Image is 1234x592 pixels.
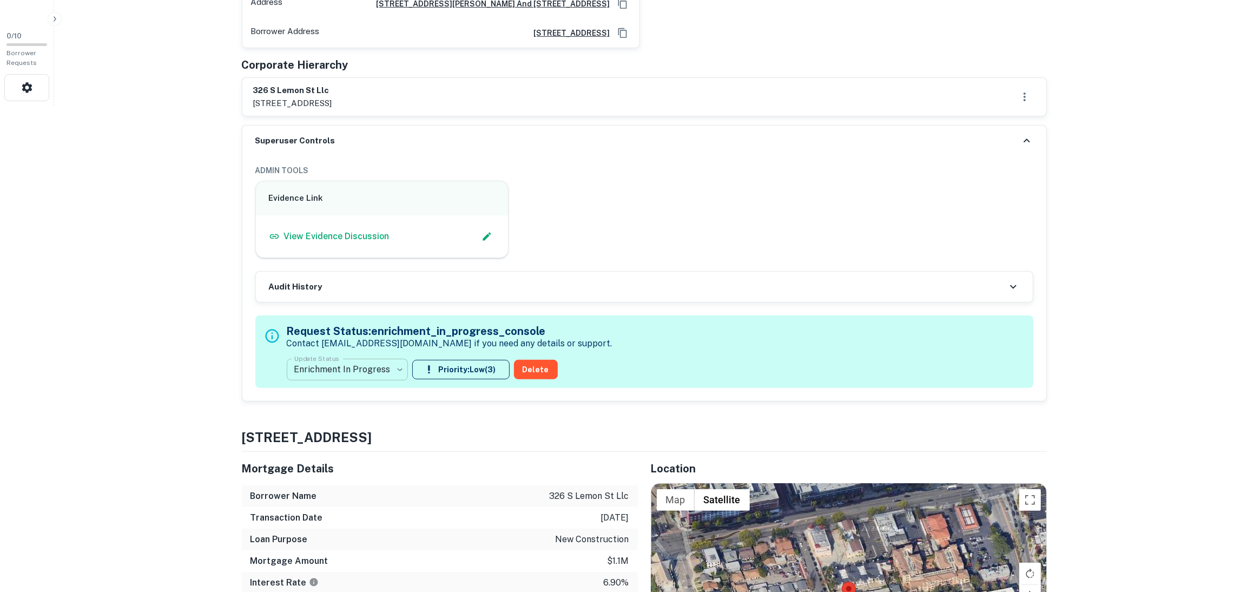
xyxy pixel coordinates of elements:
[525,27,610,39] a: [STREET_ADDRESS]
[287,354,408,385] div: Enrichment In Progress
[287,323,612,339] h5: Request Status: enrichment_in_progress_console
[242,427,1047,447] h4: [STREET_ADDRESS]
[242,57,348,73] h5: Corporate Hierarchy
[556,533,629,546] p: new construction
[250,511,323,524] h6: Transaction Date
[1180,505,1234,557] iframe: Chat Widget
[514,360,558,379] button: Delete
[250,490,317,503] h6: Borrower Name
[695,489,750,511] button: Show satellite imagery
[6,32,22,40] span: 0 / 10
[615,25,631,41] button: Copy Address
[242,461,638,477] h5: Mortgage Details
[657,489,695,511] button: Show street map
[1019,563,1041,584] button: Rotate map clockwise
[253,97,332,110] p: [STREET_ADDRESS]
[287,337,612,350] p: Contact [EMAIL_ADDRESS][DOMAIN_NAME] if you need any details or support.
[550,490,629,503] p: 326 s lemon st llc
[255,165,1033,176] h6: ADMIN TOOLS
[251,25,320,41] p: Borrower Address
[269,192,496,205] h6: Evidence Link
[269,230,390,243] a: View Evidence Discussion
[250,555,328,568] h6: Mortgage Amount
[479,228,495,245] button: Edit Slack Link
[250,576,319,589] h6: Interest Rate
[608,555,629,568] p: $1.1m
[604,576,629,589] p: 6.90%
[309,577,319,587] svg: The interest rates displayed on the website are for informational purposes only and may be report...
[269,281,322,293] h6: Audit History
[6,49,37,67] span: Borrower Requests
[250,533,308,546] h6: Loan Purpose
[412,360,510,379] button: Priority:Low(3)
[651,461,1047,477] h5: Location
[1019,489,1041,511] button: Toggle fullscreen view
[253,84,332,97] h6: 326 s lemon st llc
[284,230,390,243] p: View Evidence Discussion
[294,354,339,363] label: Update Status
[255,135,335,147] h6: Superuser Controls
[601,511,629,524] p: [DATE]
